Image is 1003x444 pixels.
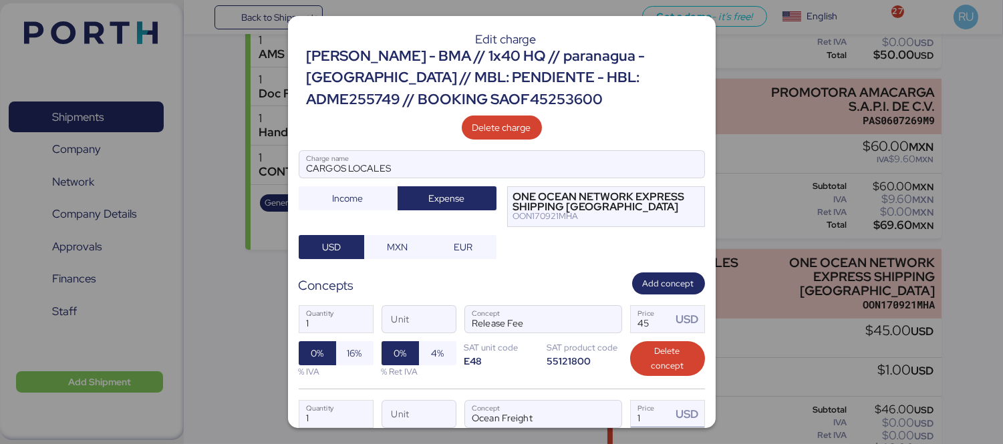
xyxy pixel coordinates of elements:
[631,306,672,332] input: Price
[364,235,430,259] button: MXN
[322,239,341,255] span: USD
[333,190,364,206] span: Income
[454,239,472,255] span: EUR
[632,272,705,294] button: Add concept
[430,235,496,259] button: EUR
[465,306,589,332] input: Concept
[307,45,705,110] div: [PERSON_NAME] - BMA // 1x40 HQ // paranagua - [GEOGRAPHIC_DATA] // MBL: PENDIENTE - HBL: ADME2557...
[593,309,621,337] button: ConceptConcept
[307,33,705,45] div: Edit charge
[643,276,694,291] span: Add concept
[382,401,456,427] input: Unit
[382,341,419,365] button: 0%
[630,341,705,376] button: Delete concept
[299,186,398,210] button: Income
[398,186,496,210] button: Expense
[547,355,622,367] div: 55121800
[299,276,354,295] div: Concepts
[299,401,373,427] input: Quantity
[311,345,323,361] span: 0%
[299,235,365,259] button: USD
[299,306,373,332] input: Quantity
[462,116,542,140] button: Delete charge
[299,341,336,365] button: 0%
[513,212,688,221] div: OON170921MHA
[336,341,374,365] button: 16%
[641,344,694,373] span: Delete concept
[464,355,539,367] div: E48
[394,345,406,361] span: 0%
[347,345,362,361] span: 16%
[676,406,704,423] div: USD
[382,306,456,332] input: Unit
[299,365,374,378] div: % IVA
[387,239,408,255] span: MXN
[465,401,589,427] input: Concept
[631,401,672,427] input: Price
[429,190,465,206] span: Expense
[419,341,456,365] button: 4%
[382,365,456,378] div: % Ret IVA
[547,341,622,354] div: SAT product code
[464,341,539,354] div: SAT unit code
[593,404,621,432] button: ConceptConcept
[472,120,531,136] span: Delete charge
[299,151,704,178] input: Charge name
[431,345,444,361] span: 4%
[676,311,704,328] div: USD
[513,192,688,212] div: ONE OCEAN NETWORK EXPRESS SHIPPING [GEOGRAPHIC_DATA]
